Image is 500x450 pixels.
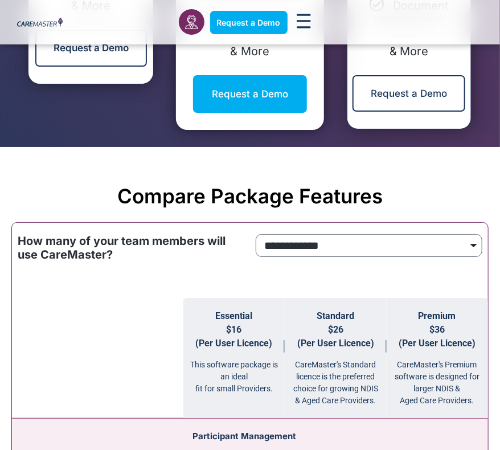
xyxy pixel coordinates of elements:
[285,298,386,419] th: Standard
[353,75,465,112] a: Request a Demo
[35,30,147,66] a: Request a Demo
[183,350,285,395] div: This software package is an ideal fit for small Providers.
[230,44,269,58] span: & More
[18,234,244,261] p: How many of your team members will use CareMaster?
[399,324,476,349] span: $36 (Per User Licence)
[217,18,281,27] span: Request a Demo
[297,324,374,349] span: $26 (Per User Licence)
[390,44,429,58] span: & More
[285,350,386,407] div: CareMaster's Standard licence is the preferred choice for growing NDIS & Aged Care Providers.
[387,350,488,407] div: CareMaster's Premium software is designed for larger NDIS & Aged Care Providers.
[293,10,315,35] div: Menu Toggle
[256,234,482,263] form: price Form radio
[210,11,288,34] a: Request a Demo
[192,431,296,441] span: Participant Management
[193,75,307,113] a: Request a Demo
[183,298,285,419] th: Essential
[387,298,488,419] th: Premium
[17,18,63,28] img: CareMaster Logo
[6,184,494,208] h2: Compare Package Features
[196,324,273,349] span: $16 (Per User Licence)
